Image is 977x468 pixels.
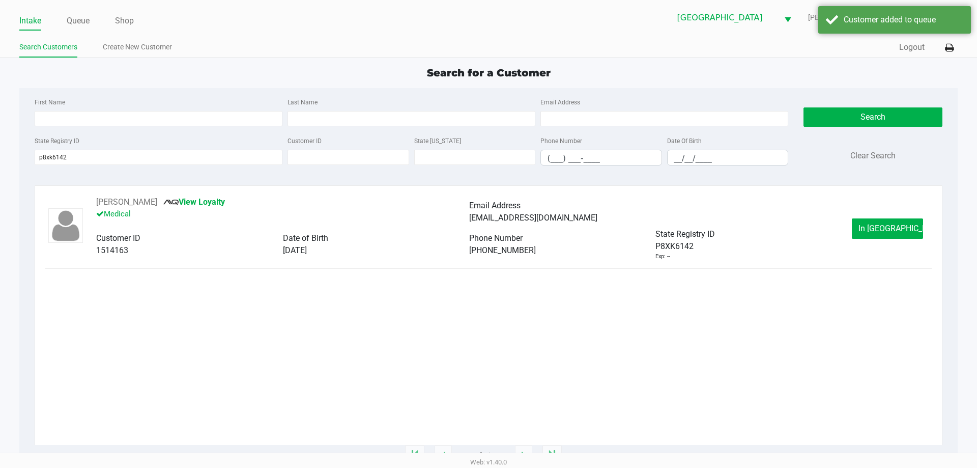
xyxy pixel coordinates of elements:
[655,253,670,261] div: Exp: --
[858,224,944,233] span: In [GEOGRAPHIC_DATA]
[67,14,90,28] a: Queue
[515,445,532,465] app-submit-button: Next
[850,150,896,162] button: Clear Search
[462,450,505,460] span: 1 - 1 of 1 items
[35,98,65,107] label: First Name
[540,150,662,166] kendo-maskedtextbox: Format: (999) 999-9999
[283,245,307,255] span: [DATE]
[668,150,788,166] input: Format: MM/DD/YYYY
[667,136,702,146] label: Date Of Birth
[435,445,452,465] app-submit-button: Previous
[96,245,128,255] span: 1514163
[19,41,77,53] a: Search Customers
[115,14,134,28] a: Shop
[163,197,225,207] a: View Loyalty
[541,150,662,166] input: Format: (999) 999-9999
[470,458,507,466] span: Web: v1.40.0
[288,98,318,107] label: Last Name
[808,12,903,23] span: [PERSON_NAME]-TILL2
[852,218,923,239] button: In [GEOGRAPHIC_DATA]
[540,136,582,146] label: Phone Number
[655,229,715,239] span: State Registry ID
[288,136,322,146] label: Customer ID
[540,98,580,107] label: Email Address
[283,233,328,243] span: Date of Birth
[96,196,157,208] button: See customer info
[803,107,942,127] button: Search
[469,201,521,210] span: Email Address
[677,12,772,24] span: [GEOGRAPHIC_DATA]
[414,136,461,146] label: State [US_STATE]
[469,245,536,255] span: [PHONE_NUMBER]
[655,240,694,253] span: P8XK6142
[96,233,140,243] span: Customer ID
[405,445,424,465] app-submit-button: Move to first page
[19,14,41,28] a: Intake
[469,233,523,243] span: Phone Number
[542,445,562,465] app-submit-button: Move to last page
[667,150,789,166] kendo-maskedtextbox: Format: MM/DD/YYYY
[96,208,469,220] p: Medical
[103,41,172,53] a: Create New Customer
[427,67,551,79] span: Search for a Customer
[899,41,925,53] button: Logout
[35,136,79,146] label: State Registry ID
[844,14,963,26] div: Customer added to queue
[469,213,597,223] span: [EMAIL_ADDRESS][DOMAIN_NAME]
[778,6,797,30] button: Select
